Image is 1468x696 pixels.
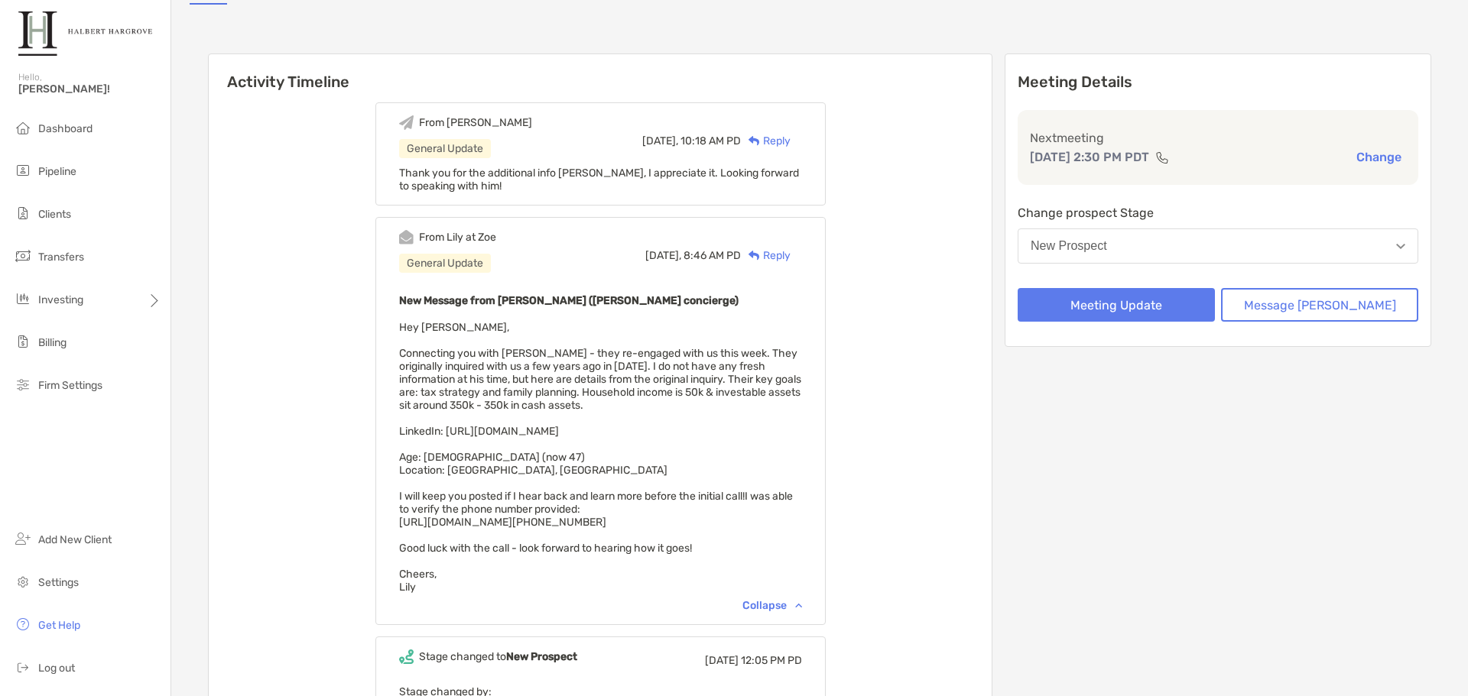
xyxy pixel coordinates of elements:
span: [DATE] [705,654,739,667]
div: Reply [741,133,791,149]
span: Dashboard [38,122,93,135]
div: General Update [399,139,491,158]
span: Hey [PERSON_NAME], Connecting you with [PERSON_NAME] - they re-engaged with us this week. They or... [399,321,801,594]
span: Firm Settings [38,379,102,392]
img: settings icon [14,572,32,591]
span: 10:18 AM PD [680,134,741,147]
button: Meeting Update [1018,288,1215,322]
span: Thank you for the additional info [PERSON_NAME], I appreciate it. Looking forward to speaking wit... [399,167,799,193]
img: Chevron icon [795,603,802,607]
span: Pipeline [38,165,76,178]
span: [DATE], [642,134,678,147]
img: investing icon [14,290,32,308]
p: Next meeting [1030,128,1406,147]
div: General Update [399,254,491,273]
p: [DATE] 2:30 PM PDT [1030,147,1149,167]
img: Reply icon [749,136,760,146]
button: New Prospect [1018,228,1418,264]
div: Reply [741,248,791,264]
img: clients icon [14,204,32,222]
img: pipeline icon [14,161,32,180]
img: Zoe Logo [18,6,152,61]
span: Clients [38,208,71,221]
img: add_new_client icon [14,529,32,548]
b: New Message from [PERSON_NAME] ([PERSON_NAME] concierge) [399,294,739,307]
img: Open dropdown arrow [1396,244,1405,249]
img: communication type [1155,151,1169,163]
span: Log out [38,662,75,675]
h6: Activity Timeline [209,54,992,91]
span: Transfers [38,251,84,264]
div: From [PERSON_NAME] [419,116,532,129]
div: Collapse [742,599,802,612]
p: Meeting Details [1018,73,1418,92]
span: 8:46 AM PD [684,249,741,262]
span: Investing [38,293,83,306]
span: [DATE], [645,249,681,262]
div: Stage changed to [419,650,577,663]
img: Reply icon [749,251,760,261]
div: From Lily at Zoe [419,231,496,244]
div: New Prospect [1031,239,1107,253]
span: Add New Client [38,533,112,546]
span: Billing [38,336,67,349]
span: 12:05 PM PD [741,654,802,667]
img: firm-settings icon [14,375,32,393]
img: dashboard icon [14,118,32,137]
img: get-help icon [14,615,32,633]
img: Event icon [399,230,414,244]
img: logout icon [14,658,32,676]
span: Settings [38,576,79,589]
img: transfers icon [14,247,32,265]
button: Change [1352,149,1406,165]
p: Change prospect Stage [1018,203,1418,222]
b: New Prospect [506,650,577,663]
button: Message [PERSON_NAME] [1221,288,1418,322]
img: Event icon [399,649,414,664]
span: [PERSON_NAME]! [18,83,161,95]
img: billing icon [14,332,32,351]
span: Get Help [38,619,80,632]
img: Event icon [399,115,414,130]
